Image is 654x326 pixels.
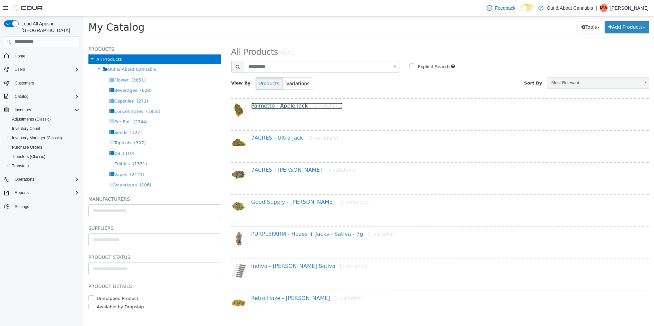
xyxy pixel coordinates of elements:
a: Transfers [9,162,31,170]
button: Settings [1,201,82,211]
span: All Products [148,31,195,40]
button: Transfers [7,161,82,171]
a: Most Relevant [463,61,566,72]
img: 150 [148,279,163,294]
button: Operations [1,175,82,184]
span: Operations [12,175,79,183]
a: Good Supply - [PERSON_NAME][2 variations] [168,182,286,189]
label: Unmapped Product [12,279,55,286]
span: Inventory Count [12,126,40,131]
nav: Complex example [4,48,79,229]
button: Inventory Manager (Classic) [7,133,82,143]
span: Sort By [441,64,459,69]
span: (2744) [50,103,64,108]
span: Seeds [31,114,44,119]
span: Edibles [31,145,46,150]
span: Users [12,65,79,73]
small: (430) [197,34,211,40]
button: Adjustments (Classic) [7,115,82,124]
button: Users [1,65,82,74]
img: 150 [148,215,163,230]
span: Home [12,52,79,60]
a: PURPLEFARM - Hazes + Jacks - Sativa - 7g[1 variation] [168,214,312,221]
span: Beverages [31,71,54,76]
span: (2121) [47,156,61,161]
button: Reports [1,188,82,197]
p: | [596,4,597,12]
span: Topicals [31,124,48,129]
button: Purchase Orders [7,143,82,152]
img: 150 [148,247,163,262]
span: My Catalog [5,5,61,17]
span: View By [148,64,167,69]
button: Transfers (Classic) [7,152,82,161]
span: Vaporizers [31,166,53,171]
h5: Suppliers [5,208,138,216]
span: Transfers [12,163,29,169]
span: Operations [15,177,34,182]
h5: Product Status [5,237,138,245]
h5: Manufacturers [5,179,138,187]
a: Home [12,52,28,60]
a: Feedback [484,1,518,15]
small: [1 variation] [251,279,279,285]
input: Dark Mode [521,4,535,11]
label: Explicit Search [333,47,366,54]
span: Oil [31,135,36,140]
span: (307) [51,124,62,129]
small: [1 variation] [284,215,312,220]
span: Feedback [495,5,515,11]
span: Inventory [12,106,79,114]
span: (106) [56,166,68,171]
a: 7ACRES - Ultra Jack[2 variations] [168,118,255,125]
a: Palmetto - Apple Jack[2 variations] [168,86,259,93]
button: Reports [12,189,31,197]
span: Capsules [31,82,50,87]
button: Inventory [1,105,82,115]
img: 150 [148,119,163,134]
button: Tools [494,5,520,17]
span: Customers [15,80,34,86]
h5: Products [5,29,138,37]
a: Adjustments (Classic) [9,115,53,123]
p: Out & About Cannabis [547,4,593,12]
span: (1855) [63,93,77,98]
button: Customers [1,78,82,88]
small: [2 variations] [256,183,286,188]
span: Catalog [12,93,79,101]
a: Inventory Count [9,125,43,133]
span: (271) [53,82,65,87]
span: Transfers (Classic) [9,153,79,161]
span: Reports [12,189,79,197]
a: Settings [12,203,32,211]
small: [2 variations] [229,87,259,92]
span: Users [15,67,25,72]
span: Purchase Orders [9,143,79,151]
button: Catalog [12,93,31,101]
button: Home [1,51,82,61]
span: Adjustments (Classic) [12,117,51,122]
span: Home [15,53,25,59]
a: Inventory Manager (Classic) [9,134,65,142]
span: Purchase Orders [12,145,42,150]
button: Operations [12,175,37,183]
img: 150 [148,151,163,166]
span: Customers [12,79,79,87]
span: Most Relevant [464,61,557,72]
button: Catalog [1,92,82,101]
span: Transfers [9,162,79,170]
span: (319) [39,135,51,140]
button: Add Products [521,5,566,17]
label: Available by Dropship [12,287,60,294]
span: Out & About Cannabis [24,50,73,55]
a: Customers [12,79,37,87]
img: 150 [148,183,163,198]
span: Inventory [15,107,31,113]
p: [PERSON_NAME] [610,4,649,12]
span: All Products [13,40,38,45]
button: Products [172,61,200,73]
img: Cova [13,5,43,11]
span: Inventory Manager (Classic) [12,135,62,141]
span: Inventory Manager (Classic) [9,134,79,142]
